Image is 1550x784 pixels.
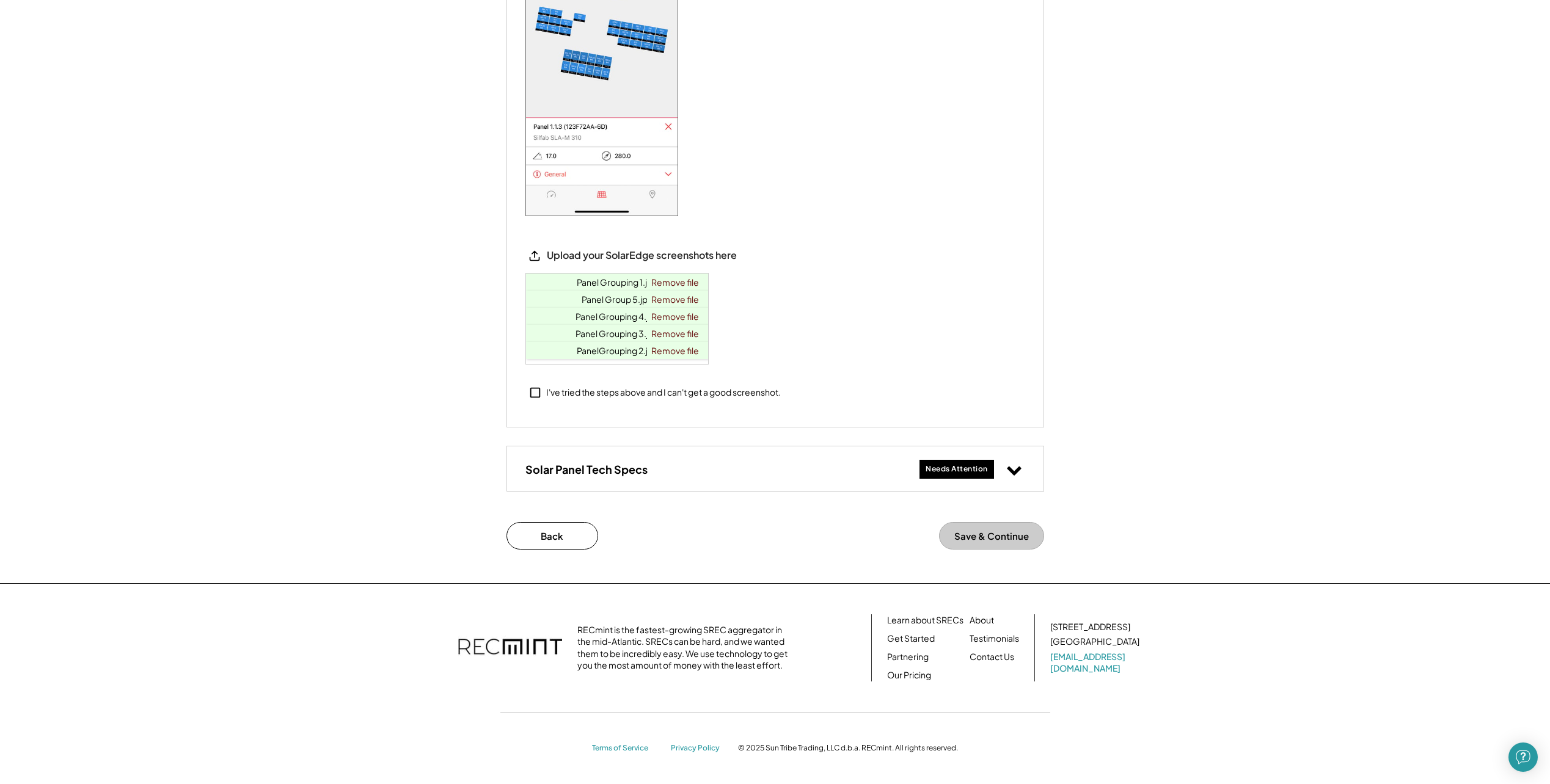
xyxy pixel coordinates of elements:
[738,743,958,753] div: © 2025 Sun Tribe Trading, LLC d.b.a. RECmint. All rights reserved.
[647,274,703,291] a: Remove file
[525,462,648,476] h3: Solar Panel Tech Specs
[547,249,737,262] div: Upload your SolarEdge screenshots here
[576,328,659,339] a: Panel Grouping 3.jpg
[926,464,988,474] div: Needs Attention
[577,277,658,288] a: Panel Grouping 1.jpg
[970,633,1019,645] a: Testimonials
[887,614,963,626] a: Learn about SRECs
[647,325,703,342] a: Remove file
[577,624,794,672] div: RECmint is the fastest-growing SREC aggregator in the mid-Atlantic. SRECs can be hard, and we wan...
[647,308,703,325] a: Remove file
[970,651,1014,663] a: Contact Us
[939,522,1044,550] button: Save & Continue
[458,626,562,669] img: recmint-logotype%403x.png
[970,614,994,626] a: About
[887,633,935,645] a: Get Started
[1050,636,1139,648] div: [GEOGRAPHIC_DATA]
[592,743,659,753] a: Terms of Service
[887,651,929,663] a: Partnering
[576,311,659,322] a: Panel Grouping 4.jpg
[1050,651,1142,675] a: [EMAIL_ADDRESS][DOMAIN_NAME]
[546,387,781,399] div: I've tried the steps above and I can't get a good screenshot.
[577,345,659,356] a: PanelGrouping 2.jpg
[671,743,726,753] a: Privacy Policy
[1050,621,1130,633] div: [STREET_ADDRESS]
[647,291,703,308] a: Remove file
[582,294,653,305] a: Panel Group 5.jpg
[506,522,598,550] button: Back
[647,342,703,359] a: Remove file
[1508,742,1538,772] div: Open Intercom Messenger
[887,669,931,681] a: Our Pricing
